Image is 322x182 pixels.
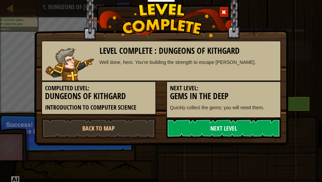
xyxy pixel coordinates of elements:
div: Well done, hero. You’re building the strength to escape [PERSON_NAME]. [100,59,277,66]
h5: Completed Level: [45,85,152,92]
img: level_complete.png [88,3,234,37]
h3: Gems in the Deep [170,92,277,101]
h5: Next Level: [170,85,277,92]
h3: Dungeons of Kithgard [45,92,152,101]
img: knight.png [45,48,94,81]
h3: Level Complete : Dungeons of Kithgard [100,46,277,55]
h5: Introduction to Computer Science [45,104,152,111]
p: Quickly collect the gems; you will need them. [170,104,277,111]
a: Back to Map [41,118,156,138]
a: Next Level [166,118,281,138]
